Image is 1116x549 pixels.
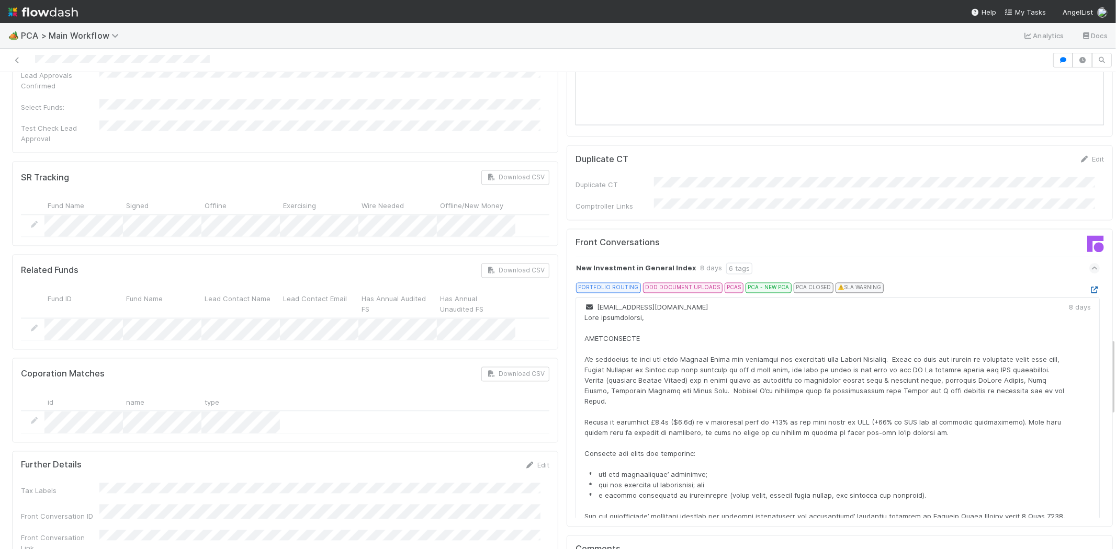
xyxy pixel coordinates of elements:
div: Comptroller Links [576,201,654,212]
a: Analytics [1023,29,1064,42]
strong: New Investment in General Index [576,263,696,274]
div: Signed [123,198,201,214]
div: Lead Contact Name [201,291,280,317]
img: avatar_5106bb14-94e9-4897-80de-6ae81081f36d.png [1097,7,1108,18]
div: Exercising [280,198,358,214]
h5: Front Conversations [576,238,832,248]
img: front-logo-b4b721b83371efbadf0a.svg [1087,236,1104,253]
div: PCA CLOSED [794,283,833,293]
img: logo-inverted-e16ddd16eac7371096b0.svg [8,3,78,21]
div: DDD DOCUMENT UPLOADS [643,283,723,293]
div: Help [971,7,996,17]
div: id [44,394,123,410]
span: [EMAIL_ADDRESS][DOMAIN_NAME] [584,303,708,312]
button: Download CSV [481,170,549,185]
button: Download CSV [481,264,549,278]
div: Offline [201,198,280,214]
button: Download CSV [481,367,549,382]
div: Select Funds: [21,102,99,112]
div: Test Check Lead Approval [21,123,99,144]
h5: Duplicate CT [576,155,628,165]
div: Wire Needed [358,198,437,214]
a: Docs [1081,29,1108,42]
h5: Coporation Matches [21,369,105,380]
span: My Tasks [1005,8,1046,16]
div: 8 days [700,263,722,274]
div: Fund ID [44,291,123,317]
span: 🏕️ [8,31,19,40]
div: PCAS [725,283,743,293]
div: 6 tags [726,263,752,274]
div: Tax Labels [21,486,99,496]
div: PCA - NEW PCA [746,283,792,293]
div: Fund Name [44,198,123,214]
a: Edit [525,461,549,470]
div: Has Annual Audited FS [358,291,437,317]
a: Edit [1079,155,1104,164]
div: PORTFOLIO ROUTING [576,283,641,293]
div: Has Annual Unaudited FS [437,291,515,317]
div: ⚠️ SLA WARNING [836,283,884,293]
div: 8 days [1069,302,1091,313]
div: Lead Contact Email [280,291,358,317]
h5: Further Details [21,460,82,471]
a: My Tasks [1005,7,1046,17]
div: Fund Name [123,291,201,317]
div: Lead Approvals Confirmed [21,70,99,91]
span: AngelList [1063,8,1093,16]
div: Front Conversation ID [21,511,99,522]
div: Offline/New Money [437,198,515,214]
h5: SR Tracking [21,173,69,184]
h5: Related Funds [21,266,78,276]
div: type [201,394,280,410]
div: name [123,394,201,410]
div: Duplicate CT [576,180,654,190]
span: PCA > Main Workflow [21,30,124,41]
